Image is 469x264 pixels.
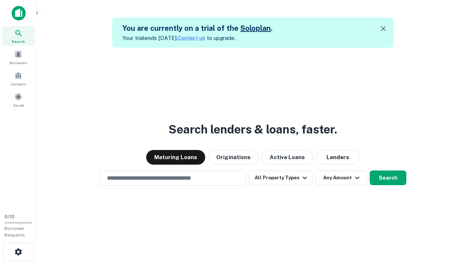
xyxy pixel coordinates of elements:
[370,170,406,185] button: Search
[178,35,205,41] a: Contact us
[316,150,360,165] button: Lenders
[4,214,15,220] span: 0 / 10
[11,81,26,87] span: Contacts
[2,47,34,67] a: Borrowers
[2,90,34,110] a: Saved
[262,150,313,165] button: Active Loans
[12,6,26,21] img: capitalize-icon.png
[122,23,273,34] h5: You are currently on a trial of the .
[169,121,337,138] h3: Search lenders & loans, faster.
[12,38,25,44] span: Search
[2,26,34,46] a: Search
[432,205,469,241] iframe: Chat Widget
[249,170,313,185] button: All Property Types
[4,226,25,238] span: Borrower Requests
[208,150,259,165] button: Originations
[2,69,34,88] a: Contacts
[146,150,205,165] button: Maturing Loans
[13,102,24,108] span: Saved
[240,24,271,33] a: Soloplan
[122,34,273,43] p: Your trial ends [DATE]. to upgrade.
[10,60,27,66] span: Borrowers
[315,170,367,185] button: Any Amount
